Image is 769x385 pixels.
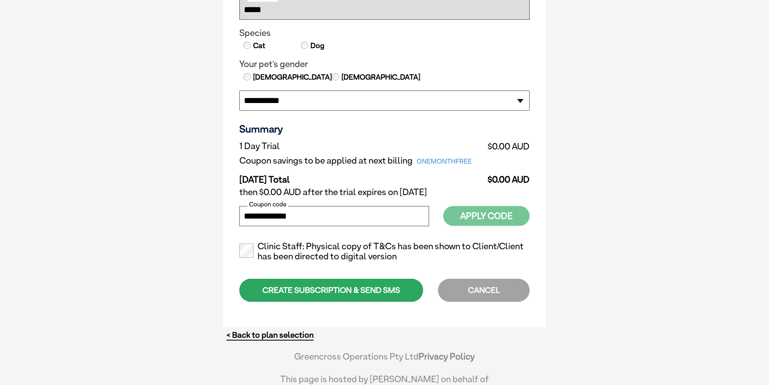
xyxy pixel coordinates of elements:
[443,206,530,226] button: Apply Code
[419,351,475,362] a: Privacy Policy
[239,244,254,258] input: Clinic Staff: Physical copy of T&Cs has been shown to Client/Client has been directed to digital ...
[247,201,288,208] label: Coupon code
[239,241,530,262] label: Clinic Staff: Physical copy of T&Cs has been shown to Client/Client has been directed to digital ...
[226,330,314,340] a: < Back to plan selection
[239,185,530,200] td: then $0.00 AUD after the trial expires on [DATE]
[239,168,484,185] td: [DATE] Total
[413,156,476,167] span: ONEMONTHFREE
[239,28,530,38] legend: Species
[438,279,530,302] div: CANCEL
[484,139,530,154] td: $0.00 AUD
[239,154,484,168] td: Coupon savings to be applied at next billing
[268,351,501,370] div: Greencross Operations Pty Ltd
[239,59,530,69] legend: Your pet's gender
[239,123,530,135] h3: Summary
[239,279,423,302] div: CREATE SUBSCRIPTION & SEND SMS
[239,139,484,154] td: 1 Day Trial
[484,168,530,185] td: $0.00 AUD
